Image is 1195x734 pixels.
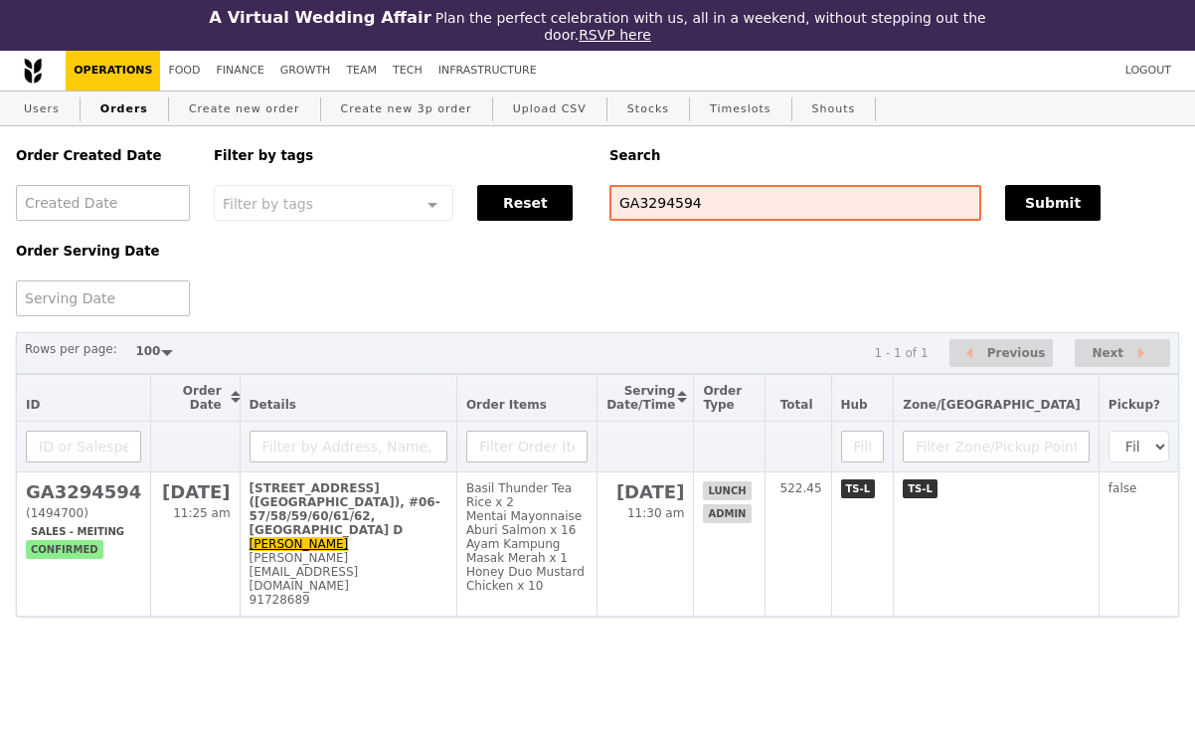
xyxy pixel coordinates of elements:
[703,504,751,523] span: admin
[874,346,928,360] div: 1 - 1 of 1
[333,92,480,127] a: Create new 3p order
[173,506,230,520] span: 11:25 am
[987,341,1046,365] span: Previous
[903,398,1081,412] span: Zone/[GEOGRAPHIC_DATA]
[181,92,308,127] a: Create new order
[66,51,160,91] a: Operations
[1117,51,1179,91] a: Logout
[903,479,938,498] span: TS-L
[26,506,141,520] div: (1494700)
[24,58,42,84] img: Grain logo
[209,8,430,27] h3: A Virtual Wedding Affair
[214,148,586,163] h5: Filter by tags
[466,537,588,565] div: Ayam Kampung Masak Merah x 1
[250,537,349,551] a: [PERSON_NAME]
[385,51,430,91] a: Tech
[841,479,876,498] span: TS-L
[609,185,981,221] input: Search any field
[16,185,190,221] input: Created Date
[26,522,129,541] span: Sales - Meiting
[1005,185,1101,221] button: Submit
[466,431,588,462] input: Filter Order Items
[477,185,573,221] button: Reset
[606,481,684,502] h2: [DATE]
[199,8,995,43] div: Plan the perfect celebration with us, all in a weekend, without stepping out the door.
[949,339,1053,368] button: Previous
[703,384,742,412] span: Order Type
[505,92,595,127] a: Upload CSV
[780,481,822,495] span: 522.45
[1109,398,1160,412] span: Pickup?
[627,506,684,520] span: 11:30 am
[466,398,547,412] span: Order Items
[16,92,68,127] a: Users
[16,148,190,163] h5: Order Created Date
[619,92,677,127] a: Stocks
[466,565,588,593] div: Honey Duo Mustard Chicken x 10
[841,431,885,462] input: Filter Hub
[702,92,778,127] a: Timeslots
[804,92,864,127] a: Shouts
[26,481,141,502] h2: GA3294594
[26,398,40,412] span: ID
[1092,341,1123,365] span: Next
[1109,481,1137,495] span: false
[250,551,447,593] div: [PERSON_NAME][EMAIL_ADDRESS][DOMAIN_NAME]
[250,481,447,537] div: [STREET_ADDRESS] ([GEOGRAPHIC_DATA]), #06-57/58/59/60/61/62, [GEOGRAPHIC_DATA] D
[250,398,296,412] span: Details
[92,92,156,127] a: Orders
[703,481,751,500] span: lunch
[160,51,208,91] a: Food
[209,51,272,91] a: Finance
[16,244,190,259] h5: Order Serving Date
[160,481,230,502] h2: [DATE]
[1075,339,1170,368] button: Next
[338,51,385,91] a: Team
[609,148,1179,163] h5: Search
[25,339,117,359] label: Rows per page:
[16,280,190,316] input: Serving Date
[250,593,447,607] div: 91728689
[466,509,588,537] div: Mentai Mayonnaise Aburi Salmon x 16
[26,431,141,462] input: ID or Salesperson name
[903,431,1090,462] input: Filter Zone/Pickup Point
[26,540,103,559] span: confirmed
[223,194,313,212] span: Filter by tags
[250,431,447,462] input: Filter by Address, Name, Email, Mobile
[272,51,339,91] a: Growth
[579,27,651,43] a: RSVP here
[466,481,588,509] div: Basil Thunder Tea Rice x 2
[430,51,545,91] a: Infrastructure
[841,398,868,412] span: Hub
